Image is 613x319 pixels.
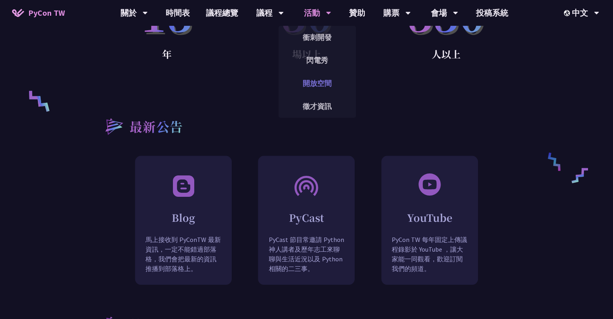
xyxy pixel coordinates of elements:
a: PyCon TW [4,3,73,23]
p: 馬上接收到 PyConTW 最新資訊，一定不能錯過部落格，我們會把最新的資訊推播到部落格上。 [135,235,231,286]
h2: YouTube [382,211,478,225]
a: 開放空間 [278,74,356,93]
p: PyCon TW 每年固定上傳議程錄影於 YouTube ，讓大家能一同觀看，歡迎訂閱我們的頻道。 [382,235,478,286]
p: 人以上 [376,46,516,62]
a: 閃電秀 [278,51,356,70]
p: PyCast 節目常邀請 Python 神人講者及歷年志工來聊聊與生活近況以及 Python 相關的二三事。 [258,235,354,286]
img: Home icon of PyCon TW 2025 [12,9,24,17]
p: 年 [97,46,237,62]
a: 衝刺開發 [278,28,356,47]
h2: PyCast [258,211,354,225]
img: Blog.348b5bb.svg [170,172,196,198]
span: PyCon TW [28,7,65,19]
a: 徵才資訊 [278,97,356,116]
h2: 最新公告 [129,117,183,136]
img: PyCast.bcca2a8.svg [293,172,319,198]
img: svg+xml;base64,PHN2ZyB3aWR0aD0iNjAiIGhlaWdodD0iNjAiIHZpZXdCb3g9IjAgMCA2MCA2MCIgZmlsbD0ibm9uZSIgeG... [418,172,442,196]
p: 場以上 [237,46,376,62]
img: Locale Icon [564,10,572,16]
h2: Blog [135,211,231,225]
img: heading-bullet [97,111,129,141]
